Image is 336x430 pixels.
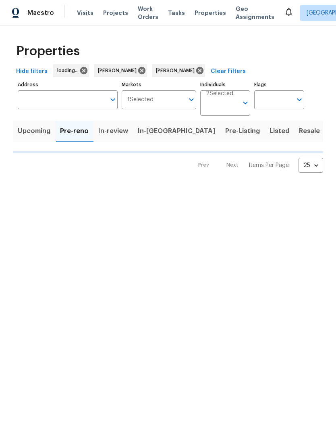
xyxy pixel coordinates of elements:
[103,9,128,17] span: Projects
[294,94,305,105] button: Open
[18,125,50,137] span: Upcoming
[16,67,48,77] span: Hide filters
[53,64,89,77] div: loading...
[18,82,118,87] label: Address
[211,67,246,77] span: Clear Filters
[299,125,320,137] span: Resale
[60,125,89,137] span: Pre-reno
[240,97,251,109] button: Open
[254,82,304,87] label: Flags
[191,158,323,173] nav: Pagination Navigation
[206,90,233,97] span: 2 Selected
[77,9,93,17] span: Visits
[122,82,197,87] label: Markets
[186,94,197,105] button: Open
[16,47,80,55] span: Properties
[98,125,128,137] span: In-review
[98,67,140,75] span: [PERSON_NAME]
[57,67,82,75] span: loading...
[236,5,274,21] span: Geo Assignments
[156,67,198,75] span: [PERSON_NAME]
[152,64,205,77] div: [PERSON_NAME]
[138,125,216,137] span: In-[GEOGRAPHIC_DATA]
[27,9,54,17] span: Maestro
[107,94,118,105] button: Open
[270,125,289,137] span: Listed
[299,155,323,176] div: 25
[138,5,158,21] span: Work Orders
[13,64,51,79] button: Hide filters
[168,10,185,16] span: Tasks
[94,64,147,77] div: [PERSON_NAME]
[195,9,226,17] span: Properties
[127,96,153,103] span: 1 Selected
[200,82,250,87] label: Individuals
[225,125,260,137] span: Pre-Listing
[207,64,249,79] button: Clear Filters
[249,161,289,169] p: Items Per Page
